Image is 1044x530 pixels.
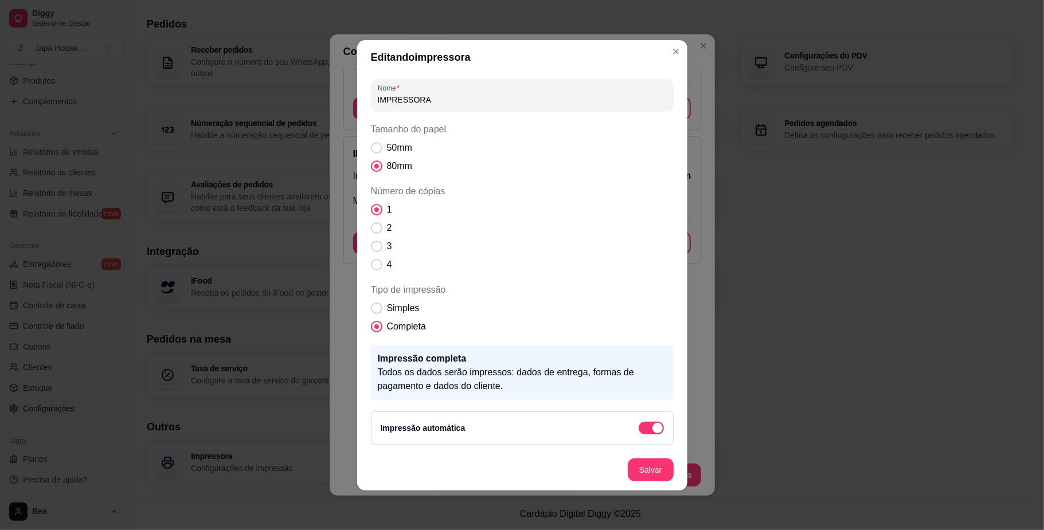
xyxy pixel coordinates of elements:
span: 2 [387,221,392,235]
input: Nome [378,94,667,105]
label: Impressão automática [381,423,466,433]
span: 4 [387,258,392,272]
span: Tamanho do papel [371,123,674,136]
div: Número de cópias [371,184,674,272]
header: Editando impressora [357,40,687,74]
button: Salvar [628,458,674,481]
span: 1 [387,203,392,217]
button: Close [667,42,685,61]
label: Nome [378,83,404,93]
span: Número de cópias [371,184,674,198]
span: Simples [387,301,420,315]
span: 50mm [387,141,412,155]
span: Completa [387,320,426,333]
div: Tipo de impressão [371,283,674,333]
span: 3 [387,240,392,253]
span: 80mm [387,159,412,173]
span: Tipo de impressão [371,283,674,297]
p: Impressão completa [378,352,667,366]
div: Tamanho do papel [371,123,674,173]
p: Todos os dados serão impressos: dados de entrega, formas de pagamento e dados do cliente. [378,366,667,393]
